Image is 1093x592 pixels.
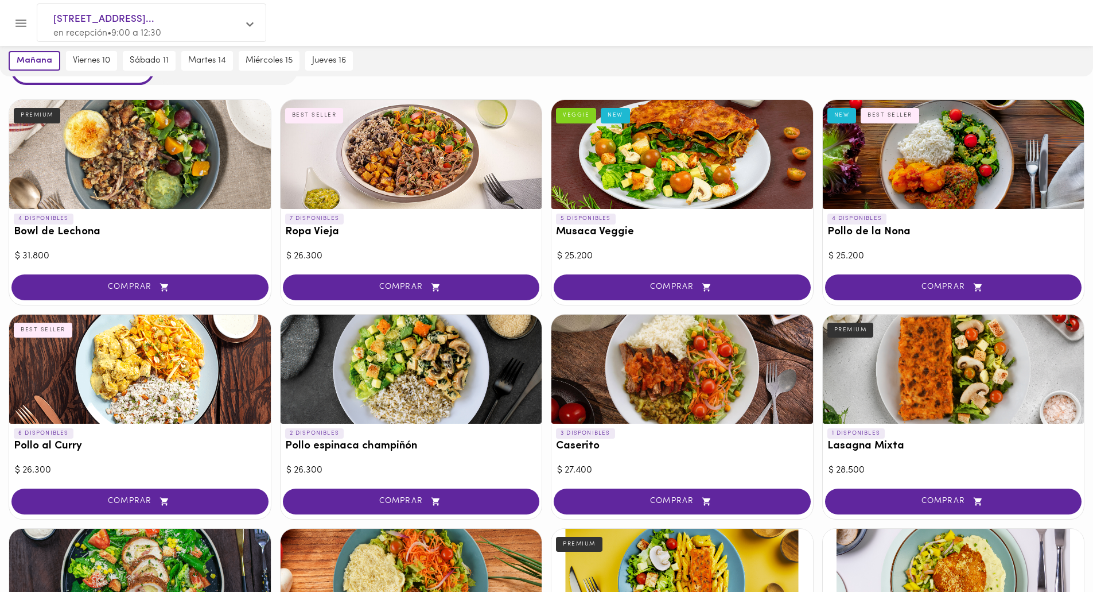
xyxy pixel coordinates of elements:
[9,51,60,71] button: mañana
[53,29,161,38] span: en recepción • 9:00 a 12:30
[246,56,293,66] span: miércoles 15
[556,440,808,452] h3: Caserito
[26,497,254,506] span: COMPRAR
[823,315,1084,424] div: Lasagna Mixta
[568,497,796,506] span: COMPRAR
[556,537,602,552] div: PREMIUM
[11,274,269,300] button: COMPRAR
[285,440,538,452] h3: Pollo espinaca champiñón
[825,489,1082,514] button: COMPRAR
[285,214,344,224] p: 7 DISPONIBLES
[9,100,271,209] div: Bowl de Lechona
[15,464,265,477] div: $ 26.300
[827,214,887,224] p: 4 DISPONIBLES
[823,100,1084,209] div: Pollo de la Nona
[601,108,630,123] div: NEW
[14,214,73,224] p: 4 DISPONIBLES
[1026,525,1082,581] iframe: Messagebird Livechat Widget
[305,51,353,71] button: jueves 16
[551,100,813,209] div: Musaca Veggie
[827,226,1080,238] h3: Pollo de la Nona
[26,283,254,292] span: COMPRAR
[14,108,60,123] div: PREMIUM
[557,250,807,263] div: $ 25.200
[554,274,811,300] button: COMPRAR
[828,250,1079,263] div: $ 25.200
[554,489,811,514] button: COMPRAR
[53,12,238,27] span: [STREET_ADDRESS]...
[827,108,857,123] div: NEW
[130,56,169,66] span: sábado 11
[15,250,265,263] div: $ 31.800
[556,226,808,238] h3: Musaca Veggie
[556,214,616,224] p: 5 DISPONIBLES
[7,9,35,37] button: Menu
[9,315,271,424] div: Pollo al Curry
[11,489,269,514] button: COMPRAR
[827,440,1080,452] h3: Lasagna Mixta
[123,51,176,71] button: sábado 11
[285,108,344,123] div: BEST SELLER
[17,56,52,66] span: mañana
[827,428,885,439] p: 1 DISPONIBLES
[14,440,266,452] h3: Pollo al Curry
[825,274,1082,300] button: COMPRAR
[285,428,344,439] p: 2 DISPONIBLES
[283,489,540,514] button: COMPRAR
[556,428,615,439] p: 3 DISPONIBLES
[297,283,526,292] span: COMPRAR
[556,108,596,123] div: VEGGIE
[14,226,266,238] h3: Bowl de Lechona
[839,283,1068,292] span: COMPRAR
[66,51,117,71] button: viernes 10
[286,464,536,477] div: $ 26.300
[73,56,110,66] span: viernes 10
[861,108,919,123] div: BEST SELLER
[181,51,233,71] button: martes 14
[568,283,796,292] span: COMPRAR
[14,428,73,439] p: 6 DISPONIBLES
[281,315,542,424] div: Pollo espinaca champiñón
[285,226,538,238] h3: Ropa Vieja
[828,464,1079,477] div: $ 28.500
[551,315,813,424] div: Caserito
[312,56,346,66] span: jueves 16
[557,464,807,477] div: $ 27.400
[839,497,1068,506] span: COMPRAR
[239,51,299,71] button: miércoles 15
[188,56,226,66] span: martes 14
[14,323,72,338] div: BEST SELLER
[283,274,540,300] button: COMPRAR
[827,323,874,338] div: PREMIUM
[297,497,526,506] span: COMPRAR
[281,100,542,209] div: Ropa Vieja
[286,250,536,263] div: $ 26.300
